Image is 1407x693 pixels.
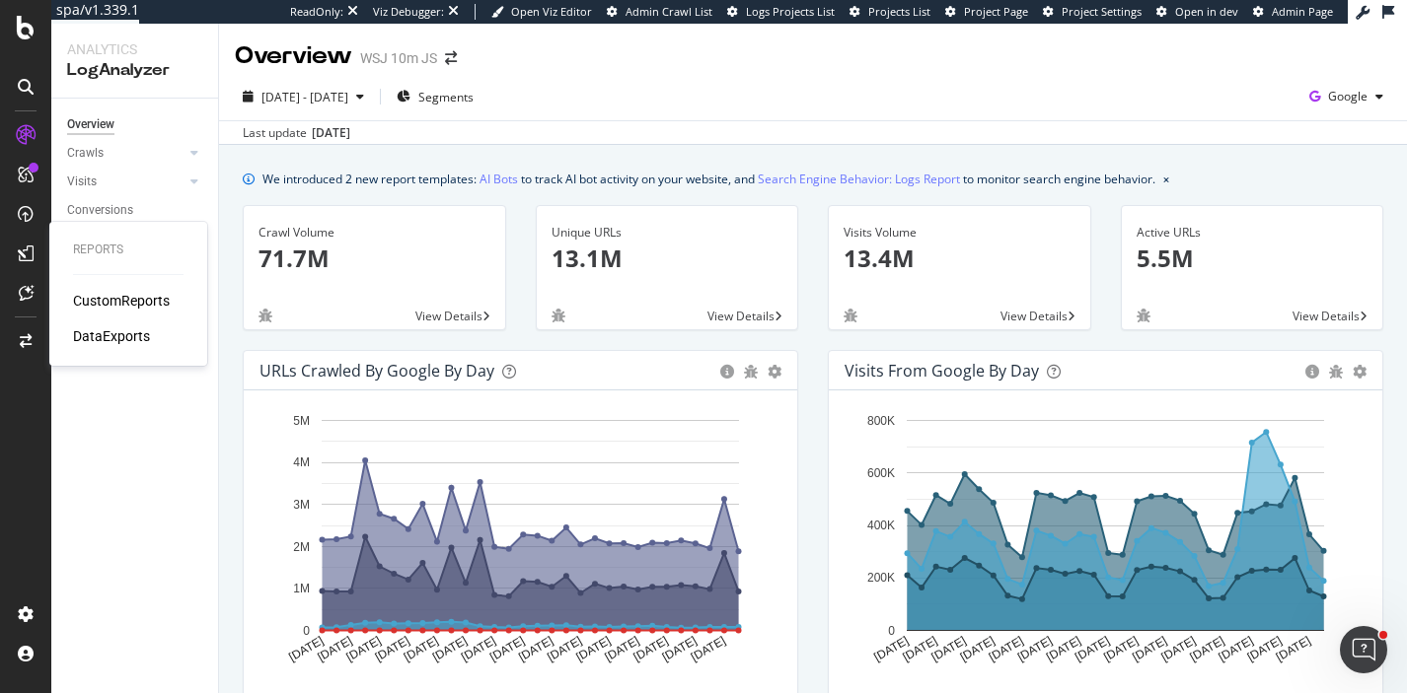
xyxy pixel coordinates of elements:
span: Open in dev [1175,4,1238,19]
div: Reports [73,242,184,258]
a: Logs Projects List [727,4,835,20]
span: Project Settings [1062,4,1142,19]
a: DataExports [73,326,150,346]
a: CustomReports [73,291,170,311]
text: [DATE] [487,634,527,664]
text: 400K [867,519,895,532]
text: 1M [293,582,310,595]
div: bug [552,309,565,322]
text: 200K [867,572,895,586]
div: ReadOnly: [290,4,343,20]
span: [DATE] - [DATE] [261,89,348,105]
text: [DATE] [987,634,1026,664]
text: [DATE] [344,634,384,664]
a: Open in dev [1156,4,1238,20]
div: Conversions [67,200,133,221]
text: [DATE] [958,634,998,664]
span: View Details [1293,308,1360,324]
text: [DATE] [900,634,939,664]
div: arrow-right-arrow-left [445,51,457,65]
text: 0 [888,624,895,638]
iframe: Intercom live chat [1340,626,1387,673]
text: [DATE] [516,634,555,664]
text: 600K [867,466,895,480]
text: [DATE] [1245,634,1285,664]
div: We introduced 2 new report templates: to track AI bot activity on your website, and to monitor se... [262,169,1155,189]
div: bug [844,309,857,322]
div: Last update [243,124,350,142]
text: 2M [293,540,310,554]
text: [DATE] [689,634,728,664]
p: 13.4M [844,242,1075,275]
a: Project Settings [1043,4,1142,20]
text: [DATE] [1158,634,1198,664]
div: Overview [67,114,114,135]
div: Analytics [67,39,202,59]
a: Open Viz Editor [491,4,592,20]
div: circle-info [720,365,734,379]
svg: A chart. [259,406,781,680]
text: [DATE] [1274,634,1313,664]
text: [DATE] [1101,634,1141,664]
div: bug [744,365,758,379]
text: [DATE] [631,634,671,664]
text: [DATE] [430,634,470,664]
p: 71.7M [259,242,490,275]
div: Crawl Volume [259,224,490,242]
div: LogAnalyzer [67,59,202,82]
div: A chart. [845,406,1367,680]
text: [DATE] [1044,634,1083,664]
div: bug [259,309,272,322]
div: URLs Crawled by Google by day [259,361,494,381]
text: [DATE] [1015,634,1055,664]
button: Google [1301,81,1391,112]
text: [DATE] [1130,634,1169,664]
p: 13.1M [552,242,783,275]
text: [DATE] [1073,634,1112,664]
text: 800K [867,414,895,428]
a: Admin Page [1253,4,1333,20]
span: Open Viz Editor [511,4,592,19]
a: Visits [67,172,185,192]
a: Overview [67,114,204,135]
div: Crawls [67,143,104,164]
button: Segments [389,81,481,112]
p: 5.5M [1137,242,1369,275]
text: 4M [293,456,310,470]
div: Viz Debugger: [373,4,444,20]
span: View Details [1000,308,1068,324]
div: WSJ 10m JS [360,48,437,68]
button: close banner [1158,165,1174,193]
a: Search Engine Behavior: Logs Report [758,169,960,189]
text: [DATE] [373,634,412,664]
text: [DATE] [603,634,642,664]
span: Admin Crawl List [626,4,712,19]
text: [DATE] [929,634,969,664]
text: 5M [293,414,310,428]
span: View Details [415,308,482,324]
button: [DATE] - [DATE] [235,81,372,112]
span: Segments [418,89,474,105]
text: 0 [303,624,310,638]
text: [DATE] [871,634,911,664]
div: bug [1137,309,1150,322]
span: View Details [707,308,775,324]
text: [DATE] [545,634,584,664]
div: Overview [235,39,352,73]
div: bug [1329,365,1343,379]
text: [DATE] [660,634,700,664]
a: Projects List [850,4,930,20]
text: [DATE] [315,634,354,664]
a: Project Page [945,4,1028,20]
text: 3M [293,498,310,512]
a: AI Bots [480,169,518,189]
span: Admin Page [1272,4,1333,19]
text: [DATE] [1188,634,1227,664]
div: gear [768,365,781,379]
div: gear [1353,365,1367,379]
div: Visits Volume [844,224,1075,242]
span: Google [1328,88,1368,104]
div: Unique URLs [552,224,783,242]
